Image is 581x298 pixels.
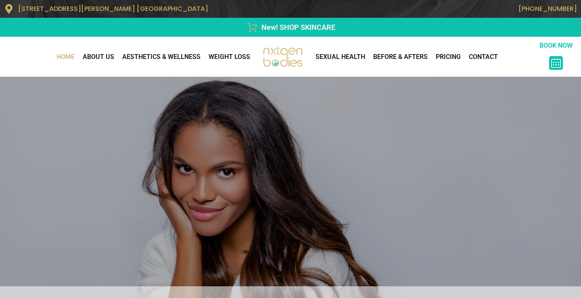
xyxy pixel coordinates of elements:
[311,49,539,65] nav: Menu
[259,22,335,33] span: New! SHOP SKINCARE
[295,5,577,13] p: [PHONE_NUMBER]
[539,41,573,50] p: BOOK NOW
[432,49,465,65] a: Pricing
[79,49,118,65] a: About Us
[18,4,208,13] span: [STREET_ADDRESS][PERSON_NAME] [GEOGRAPHIC_DATA]
[118,49,205,65] a: AESTHETICS & WELLNESS
[4,22,577,33] a: New! SHOP SKINCARE
[311,49,369,65] a: Sexual Health
[4,49,254,65] nav: Menu
[465,49,502,65] a: CONTACT
[205,49,254,65] a: WEIGHT LOSS
[369,49,432,65] a: Before & Afters
[52,49,79,65] a: Home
